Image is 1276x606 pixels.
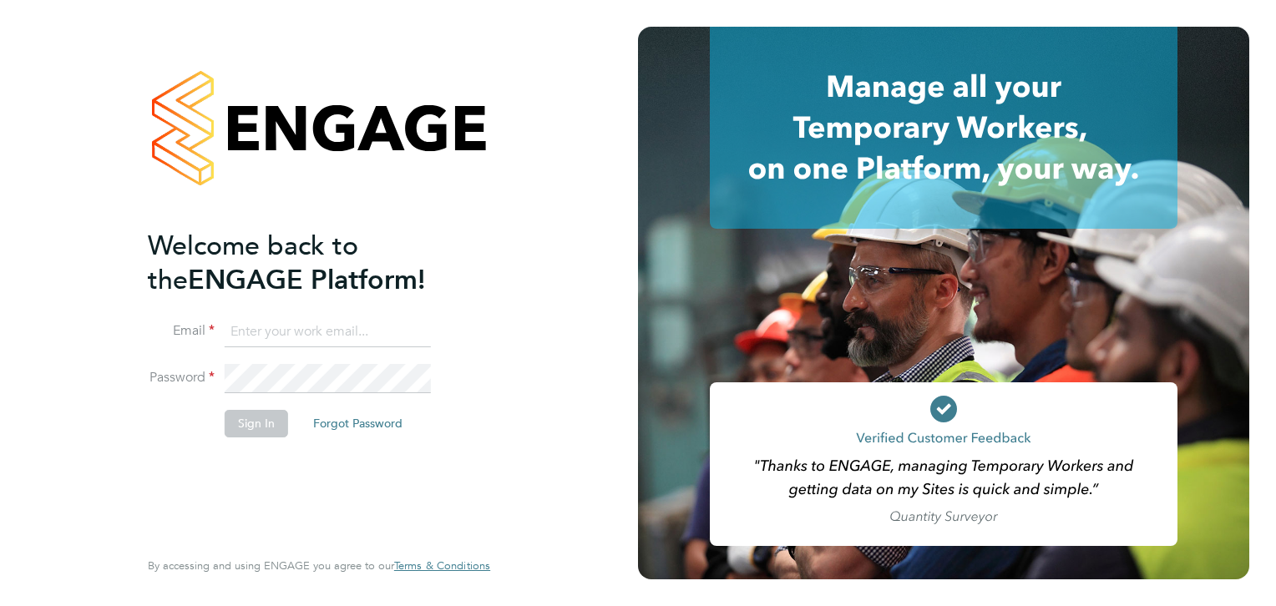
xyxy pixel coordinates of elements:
label: Email [148,322,215,340]
input: Enter your work email... [225,317,431,347]
span: By accessing and using ENGAGE you agree to our [148,558,490,573]
h2: ENGAGE Platform! [148,229,473,297]
a: Terms & Conditions [394,559,490,573]
span: Welcome back to the [148,230,358,296]
button: Forgot Password [300,410,416,437]
button: Sign In [225,410,288,437]
span: Terms & Conditions [394,558,490,573]
label: Password [148,369,215,386]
